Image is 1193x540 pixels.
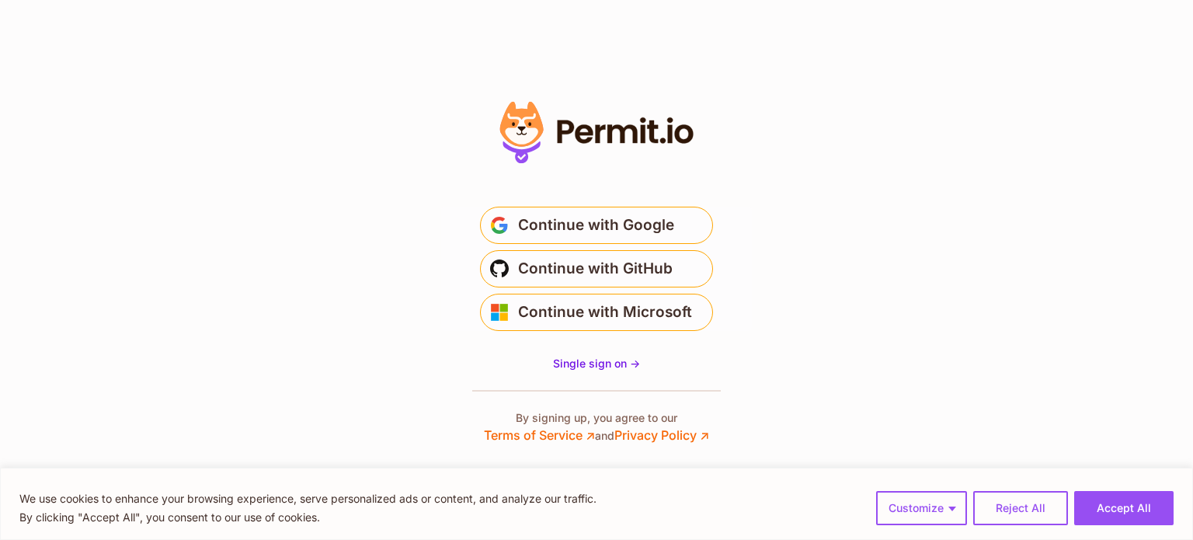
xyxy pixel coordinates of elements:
button: Customize [876,491,967,525]
button: Accept All [1074,491,1174,525]
p: We use cookies to enhance your browsing experience, serve personalized ads or content, and analyz... [19,489,596,508]
a: Privacy Policy ↗ [614,427,709,443]
span: Continue with GitHub [518,256,673,281]
span: Continue with Microsoft [518,300,692,325]
span: Single sign on -> [553,357,640,370]
button: Reject All [973,491,1068,525]
button: Continue with GitHub [480,250,713,287]
button: Continue with Microsoft [480,294,713,331]
p: By signing up, you agree to our and [484,410,709,444]
a: Single sign on -> [553,356,640,371]
p: By clicking "Accept All", you consent to our use of cookies. [19,508,596,527]
a: Terms of Service ↗ [484,427,595,443]
span: Continue with Google [518,213,674,238]
button: Continue with Google [480,207,713,244]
